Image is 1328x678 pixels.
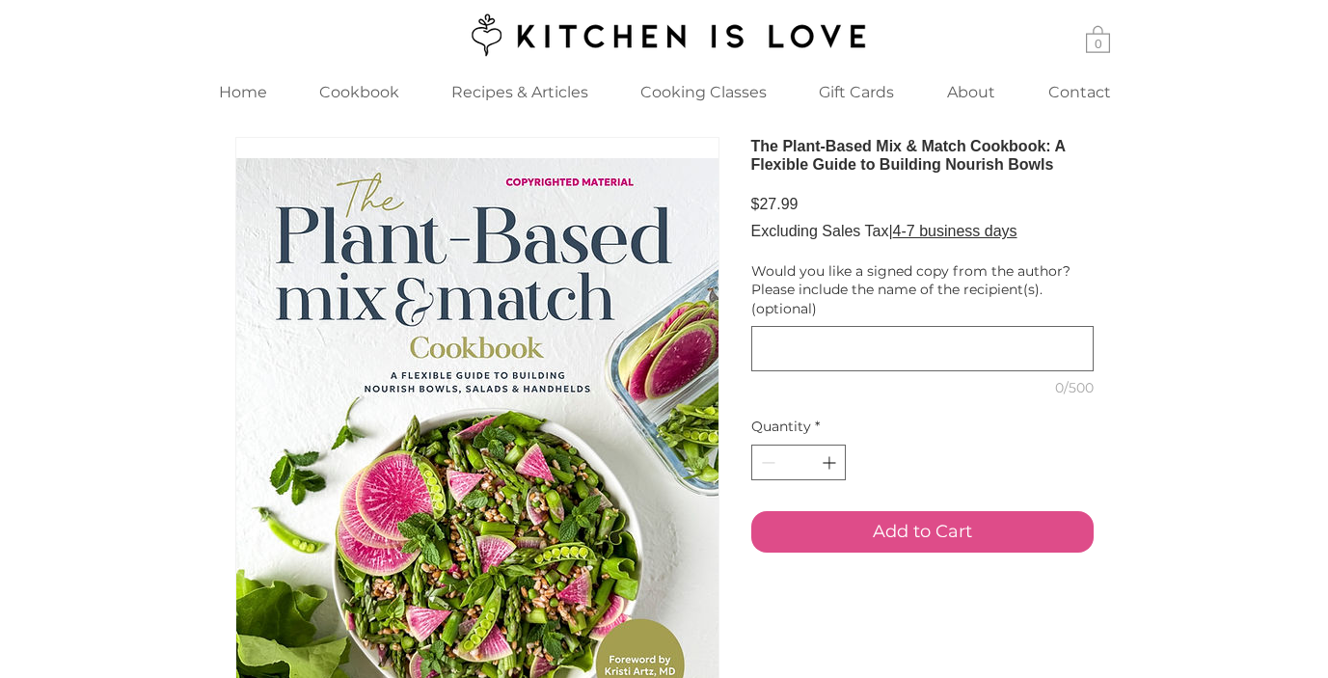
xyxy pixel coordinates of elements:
[1022,71,1137,113] a: Contact
[888,223,892,239] span: |
[754,446,778,479] button: Decrement
[209,71,277,113] p: Home
[425,71,615,113] a: Recipes & Articles
[751,137,1094,174] h1: The Plant-Based Mix & Match Cookbook: A Flexible Guide to Building Nourish Bowls
[1086,24,1110,53] a: Cart with 0 items
[615,71,793,113] div: Cooking Classes
[310,71,409,113] p: Cookbook
[751,223,889,239] span: Excluding Sales Tax
[192,71,1137,113] nav: Site
[294,71,425,113] a: Cookbook
[751,262,1094,319] label: Would you like a signed copy from the author? Please include the name of the recipient(s). (optio...
[793,71,921,113] a: Gift Cards
[937,71,1005,113] p: About
[751,196,799,212] span: $27.99
[751,418,820,445] legend: Quantity
[1039,71,1121,113] p: Contact
[778,446,819,479] input: Quantity
[752,335,1093,363] textarea: Would you like a signed copy from the author? Please include the name of the recipient(s). (optio...
[192,71,294,113] a: Home
[921,71,1022,113] a: About
[809,71,904,113] p: Gift Cards
[819,446,843,479] button: Increment
[893,221,1017,242] button: 4-7 business days
[458,11,870,59] img: Kitchen is Love logo
[873,519,972,545] span: Add to Cart
[442,71,598,113] p: Recipes & Articles
[751,379,1094,398] div: 0/500
[751,511,1094,553] button: Add to Cart
[631,71,776,113] p: Cooking Classes
[1094,37,1101,51] text: 0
